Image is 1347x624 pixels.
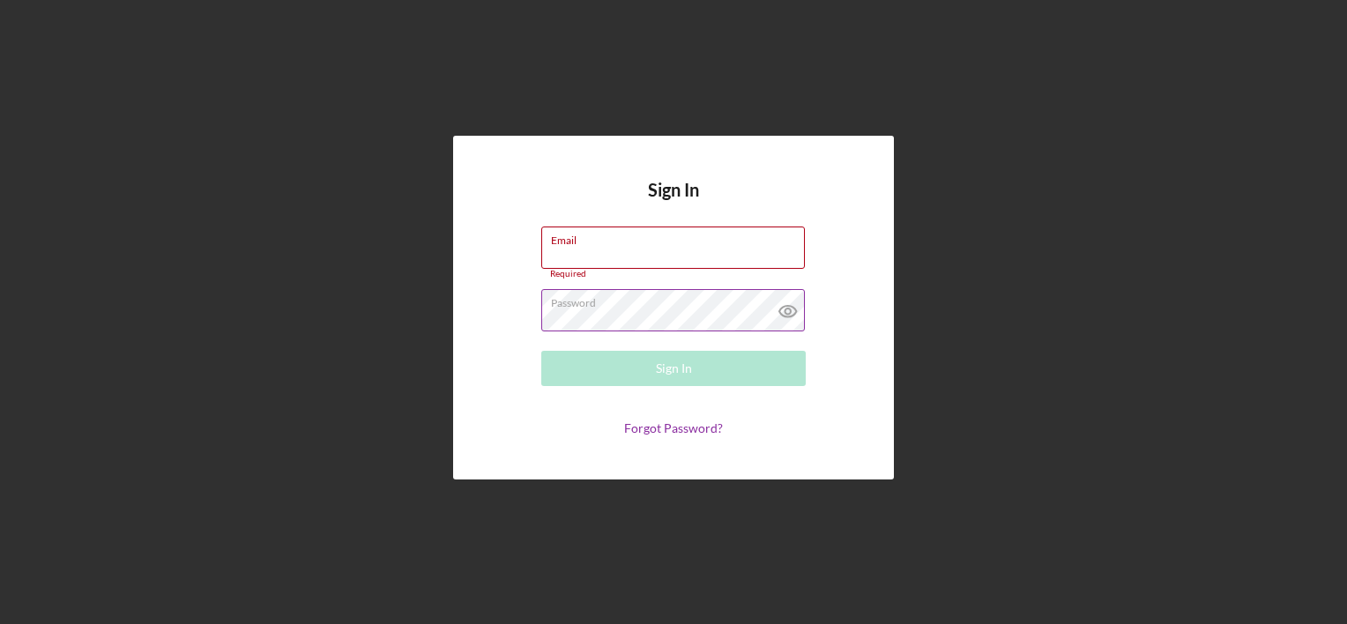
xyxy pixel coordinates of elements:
a: Forgot Password? [624,420,723,435]
label: Email [551,227,805,247]
div: Sign In [656,351,692,386]
div: Required [541,269,806,279]
button: Sign In [541,351,806,386]
h4: Sign In [648,180,699,227]
label: Password [551,290,805,309]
